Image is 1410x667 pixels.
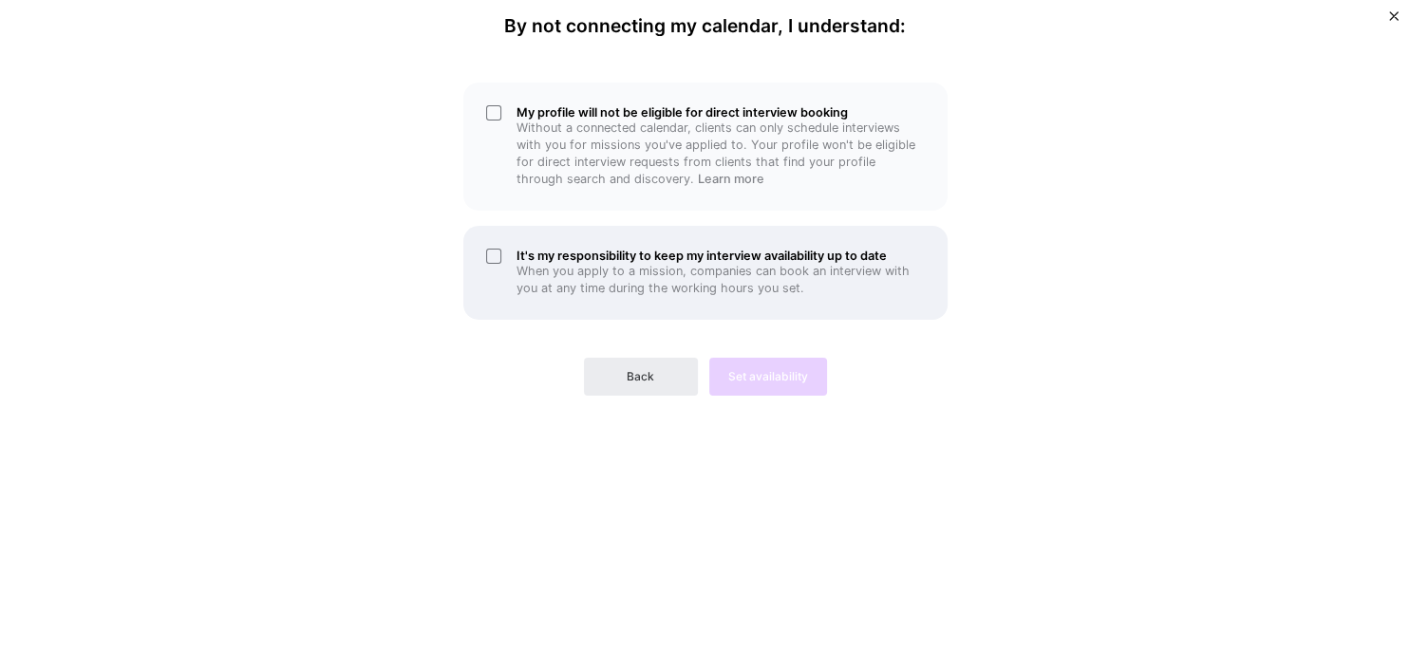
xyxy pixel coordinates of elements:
[627,368,654,385] span: Back
[698,172,764,186] a: Learn more
[504,15,906,37] h4: By not connecting my calendar, I understand:
[1389,11,1399,31] button: Close
[517,263,925,297] p: When you apply to a mission, companies can book an interview with you at any time during the work...
[517,249,925,263] h5: It's my responsibility to keep my interview availability up to date
[517,120,925,188] p: Without a connected calendar, clients can only schedule interviews with you for missions you've a...
[517,105,925,120] h5: My profile will not be eligible for direct interview booking
[584,358,698,396] button: Back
